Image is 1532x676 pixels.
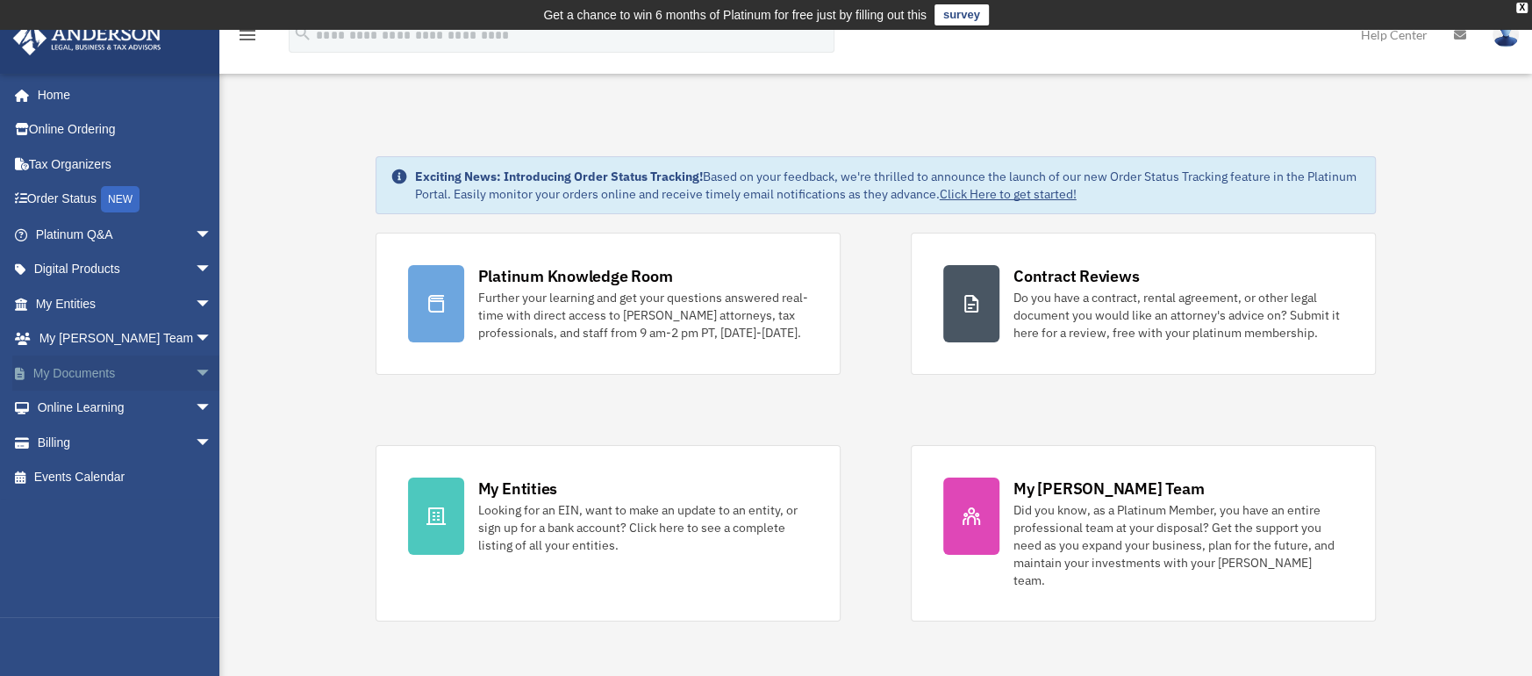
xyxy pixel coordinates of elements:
[12,112,239,147] a: Online Ordering
[101,186,140,212] div: NEW
[12,425,239,460] a: Billingarrow_drop_down
[8,21,167,55] img: Anderson Advisors Platinum Portal
[195,425,230,461] span: arrow_drop_down
[12,286,239,321] a: My Entitiesarrow_drop_down
[940,186,1077,202] a: Click Here to get started!
[237,31,258,46] a: menu
[478,289,808,342] div: Further your learning and get your questions answered real-time with direct access to [PERSON_NAM...
[415,169,703,184] strong: Exciting News: Introducing Order Status Tracking!
[478,501,808,554] div: Looking for an EIN, want to make an update to an entity, or sign up for a bank account? Click her...
[478,478,557,500] div: My Entities
[934,4,989,25] a: survey
[12,77,230,112] a: Home
[1013,289,1343,342] div: Do you have a contract, rental agreement, or other legal document you would like an attorney's ad...
[1013,501,1343,589] div: Did you know, as a Platinum Member, you have an entire professional team at your disposal? Get th...
[293,24,312,43] i: search
[195,217,230,253] span: arrow_drop_down
[12,147,239,182] a: Tax Organizers
[1493,22,1519,47] img: User Pic
[415,168,1362,203] div: Based on your feedback, we're thrilled to announce the launch of our new Order Status Tracking fe...
[543,4,927,25] div: Get a chance to win 6 months of Platinum for free just by filling out this
[376,445,841,622] a: My Entities Looking for an EIN, want to make an update to an entity, or sign up for a bank accoun...
[12,391,239,426] a: Online Learningarrow_drop_down
[478,265,673,287] div: Platinum Knowledge Room
[237,25,258,46] i: menu
[911,445,1376,622] a: My [PERSON_NAME] Team Did you know, as a Platinum Member, you have an entire professional team at...
[376,233,841,375] a: Platinum Knowledge Room Further your learning and get your questions answered real-time with dire...
[12,460,239,495] a: Events Calendar
[195,252,230,288] span: arrow_drop_down
[1013,265,1139,287] div: Contract Reviews
[195,286,230,322] span: arrow_drop_down
[12,182,239,218] a: Order StatusNEW
[195,391,230,427] span: arrow_drop_down
[12,252,239,287] a: Digital Productsarrow_drop_down
[195,321,230,357] span: arrow_drop_down
[195,356,230,392] span: arrow_drop_down
[1516,3,1528,13] div: close
[911,233,1376,375] a: Contract Reviews Do you have a contract, rental agreement, or other legal document you would like...
[12,356,239,391] a: My Documentsarrow_drop_down
[1013,478,1204,500] div: My [PERSON_NAME] Team
[12,321,239,356] a: My [PERSON_NAME] Teamarrow_drop_down
[12,217,239,252] a: Platinum Q&Aarrow_drop_down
